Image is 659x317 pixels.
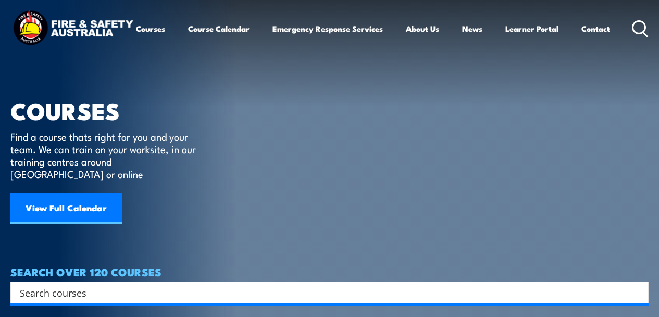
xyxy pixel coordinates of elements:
a: Contact [581,16,610,41]
h4: SEARCH OVER 120 COURSES [10,266,649,277]
input: Search input [20,285,626,300]
h1: COURSES [10,100,211,120]
p: Find a course thats right for you and your team. We can train on your worksite, in our training c... [10,130,201,180]
a: View Full Calendar [10,193,122,224]
a: Course Calendar [188,16,250,41]
form: Search form [22,285,628,300]
button: Search magnifier button [630,285,645,300]
a: About Us [406,16,439,41]
a: Emergency Response Services [272,16,383,41]
a: Learner Portal [505,16,558,41]
a: News [462,16,482,41]
a: Courses [136,16,165,41]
